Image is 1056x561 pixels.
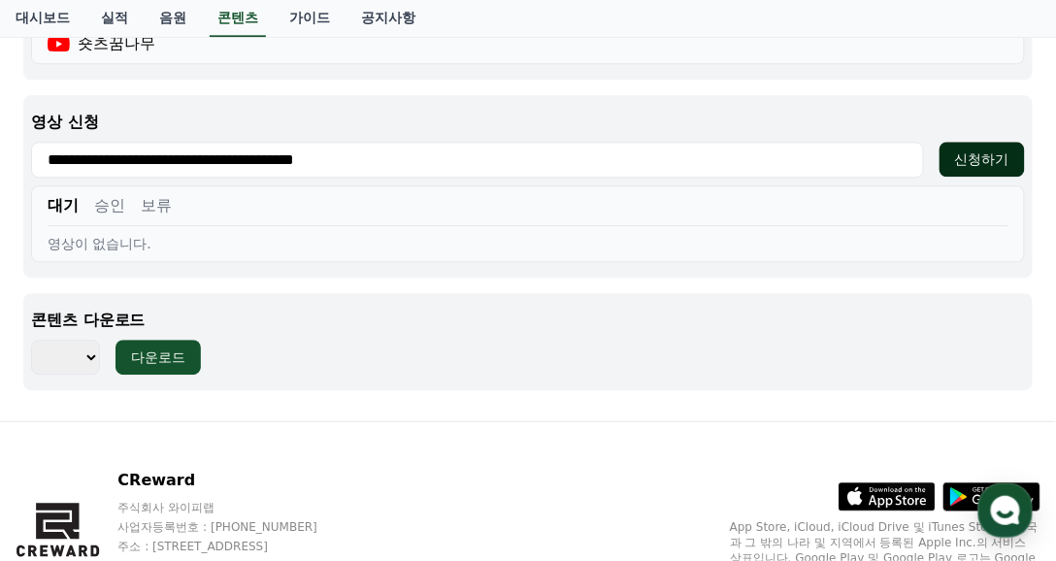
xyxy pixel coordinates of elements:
[131,347,185,367] div: 다운로드
[955,149,1009,169] div: 신청하기
[31,111,1025,134] p: 영상 신청
[128,400,250,448] a: 대화
[48,32,155,55] div: 숏츠꿈나무
[48,194,79,217] button: 대기
[61,429,73,445] span: 홈
[300,429,323,445] span: 설정
[115,340,201,375] button: 다운로드
[31,309,1025,332] p: 콘텐츠 다운로드
[141,194,172,217] button: 보류
[178,430,201,445] span: 대화
[48,234,1008,253] div: 영상이 없습니다.
[940,142,1025,177] button: 신청하기
[117,539,354,554] p: 주소 : [STREET_ADDRESS]
[250,400,373,448] a: 설정
[117,469,354,492] p: CReward
[94,194,125,217] button: 승인
[117,519,354,535] p: 사업자등록번호 : [PHONE_NUMBER]
[117,500,354,515] p: 주식회사 와이피랩
[6,400,128,448] a: 홈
